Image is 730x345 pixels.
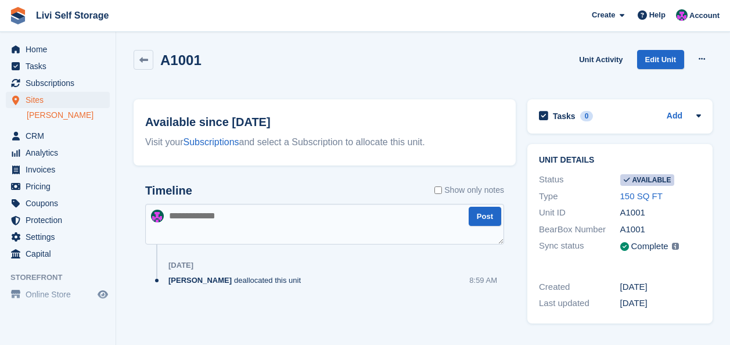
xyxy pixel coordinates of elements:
h2: A1001 [160,52,202,68]
a: menu [6,75,110,91]
a: menu [6,58,110,74]
span: Sites [26,92,95,108]
a: menu [6,286,110,303]
div: Created [539,281,620,294]
div: [DATE] [620,281,702,294]
span: Online Store [26,286,95,303]
div: 0 [580,111,594,121]
a: menu [6,145,110,161]
div: Last updated [539,297,620,310]
img: icon-info-grey-7440780725fd019a000dd9b08b2336e03edf1995a4989e88bcd33f0948082b44.svg [672,243,679,250]
a: Subscriptions [184,137,239,147]
h2: Unit details [539,156,701,165]
a: menu [6,229,110,245]
a: Edit Unit [637,50,684,69]
span: Capital [26,246,95,262]
a: menu [6,92,110,108]
div: Sync status [539,239,620,254]
span: Settings [26,229,95,245]
div: 8:59 AM [469,275,497,286]
a: 150 SQ FT [620,191,663,201]
span: Home [26,41,95,57]
span: Help [649,9,666,21]
span: Storefront [10,272,116,283]
label: Show only notes [434,184,504,196]
a: menu [6,195,110,211]
div: deallocated this unit [168,275,307,286]
a: menu [6,161,110,178]
a: menu [6,178,110,195]
span: Coupons [26,195,95,211]
a: menu [6,41,110,57]
a: menu [6,212,110,228]
h2: Timeline [145,184,192,197]
div: A1001 [620,206,702,220]
span: Account [689,10,720,21]
span: Subscriptions [26,75,95,91]
img: Graham Cameron [676,9,688,21]
span: Invoices [26,161,95,178]
a: menu [6,128,110,144]
div: Complete [631,240,668,253]
button: Post [469,207,501,226]
span: Tasks [26,58,95,74]
img: Graham Cameron [151,210,164,222]
div: A1001 [620,223,702,236]
a: menu [6,246,110,262]
a: Unit Activity [574,50,627,69]
a: Add [667,110,682,123]
div: Unit ID [539,206,620,220]
div: Status [539,173,620,186]
a: Livi Self Storage [31,6,113,25]
img: stora-icon-8386f47178a22dfd0bd8f6a31ec36ba5ce8667c1dd55bd0f319d3a0aa187defe.svg [9,7,27,24]
span: Create [592,9,615,21]
div: [DATE] [620,297,702,310]
div: Type [539,190,620,203]
span: Protection [26,212,95,228]
span: Analytics [26,145,95,161]
div: [DATE] [168,261,193,270]
div: Visit your and select a Subscription to allocate this unit. [145,135,504,149]
a: Preview store [96,287,110,301]
h2: Tasks [553,111,576,121]
div: BearBox Number [539,223,620,236]
span: Pricing [26,178,95,195]
input: Show only notes [434,184,442,196]
span: Available [620,174,675,186]
span: [PERSON_NAME] [168,275,232,286]
span: CRM [26,128,95,144]
a: [PERSON_NAME] [27,110,110,121]
h2: Available since [DATE] [145,113,504,131]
